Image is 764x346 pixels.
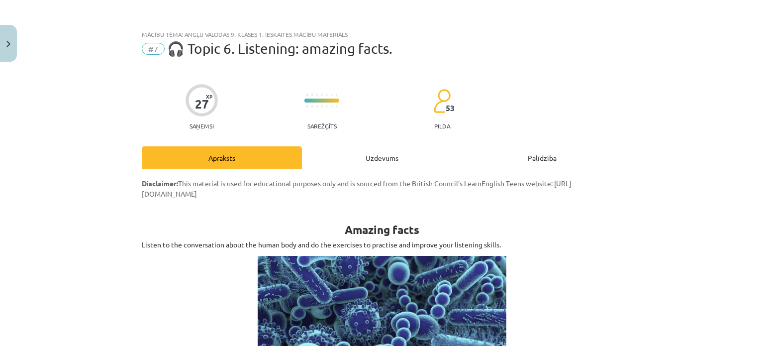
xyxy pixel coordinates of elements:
[311,94,312,96] img: icon-short-line-57e1e144782c952c97e751825c79c345078a6d821885a25fce030b3d8c18986b.svg
[307,122,337,129] p: Sarežģīts
[306,94,307,96] img: icon-short-line-57e1e144782c952c97e751825c79c345078a6d821885a25fce030b3d8c18986b.svg
[462,146,622,169] div: Palīdzība
[142,179,178,188] strong: Disclaimer:
[446,104,455,113] span: 53
[306,105,307,108] img: icon-short-line-57e1e144782c952c97e751825c79c345078a6d821885a25fce030b3d8c18986b.svg
[433,89,451,114] img: students-c634bb4e5e11cddfef0936a35e636f08e4e9abd3cc4e673bd6f9a4125e45ecb1.svg
[326,94,327,96] img: icon-short-line-57e1e144782c952c97e751825c79c345078a6d821885a25fce030b3d8c18986b.svg
[331,105,332,108] img: icon-short-line-57e1e144782c952c97e751825c79c345078a6d821885a25fce030b3d8c18986b.svg
[6,41,10,47] img: icon-close-lesson-0947bae3869378f0d4975bcd49f059093ad1ed9edebbc8119c70593378902aed.svg
[186,122,218,129] p: Saņemsi
[326,105,327,108] img: icon-short-line-57e1e144782c952c97e751825c79c345078a6d821885a25fce030b3d8c18986b.svg
[142,179,572,198] span: This material is used for educational purposes only and is sourced from the British Council's Lea...
[331,94,332,96] img: icon-short-line-57e1e144782c952c97e751825c79c345078a6d821885a25fce030b3d8c18986b.svg
[336,94,337,96] img: icon-short-line-57e1e144782c952c97e751825c79c345078a6d821885a25fce030b3d8c18986b.svg
[321,94,322,96] img: icon-short-line-57e1e144782c952c97e751825c79c345078a6d821885a25fce030b3d8c18986b.svg
[302,146,462,169] div: Uzdevums
[167,40,392,57] span: 🎧 Topic 6. Listening: amazing facts.
[311,105,312,108] img: icon-short-line-57e1e144782c952c97e751825c79c345078a6d821885a25fce030b3d8c18986b.svg
[345,223,419,237] strong: Amazing facts
[142,31,622,38] div: Mācību tēma: Angļu valodas 9. klases 1. ieskaites mācību materiāls
[142,239,622,250] p: Listen to the conversation about the human body and do the exercises to practise and improve your...
[195,97,209,111] div: 27
[316,94,317,96] img: icon-short-line-57e1e144782c952c97e751825c79c345078a6d821885a25fce030b3d8c18986b.svg
[206,94,212,99] span: XP
[316,105,317,108] img: icon-short-line-57e1e144782c952c97e751825c79c345078a6d821885a25fce030b3d8c18986b.svg
[321,105,322,108] img: icon-short-line-57e1e144782c952c97e751825c79c345078a6d821885a25fce030b3d8c18986b.svg
[336,105,337,108] img: icon-short-line-57e1e144782c952c97e751825c79c345078a6d821885a25fce030b3d8c18986b.svg
[434,122,450,129] p: pilda
[142,43,165,55] span: #7
[142,146,302,169] div: Apraksts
